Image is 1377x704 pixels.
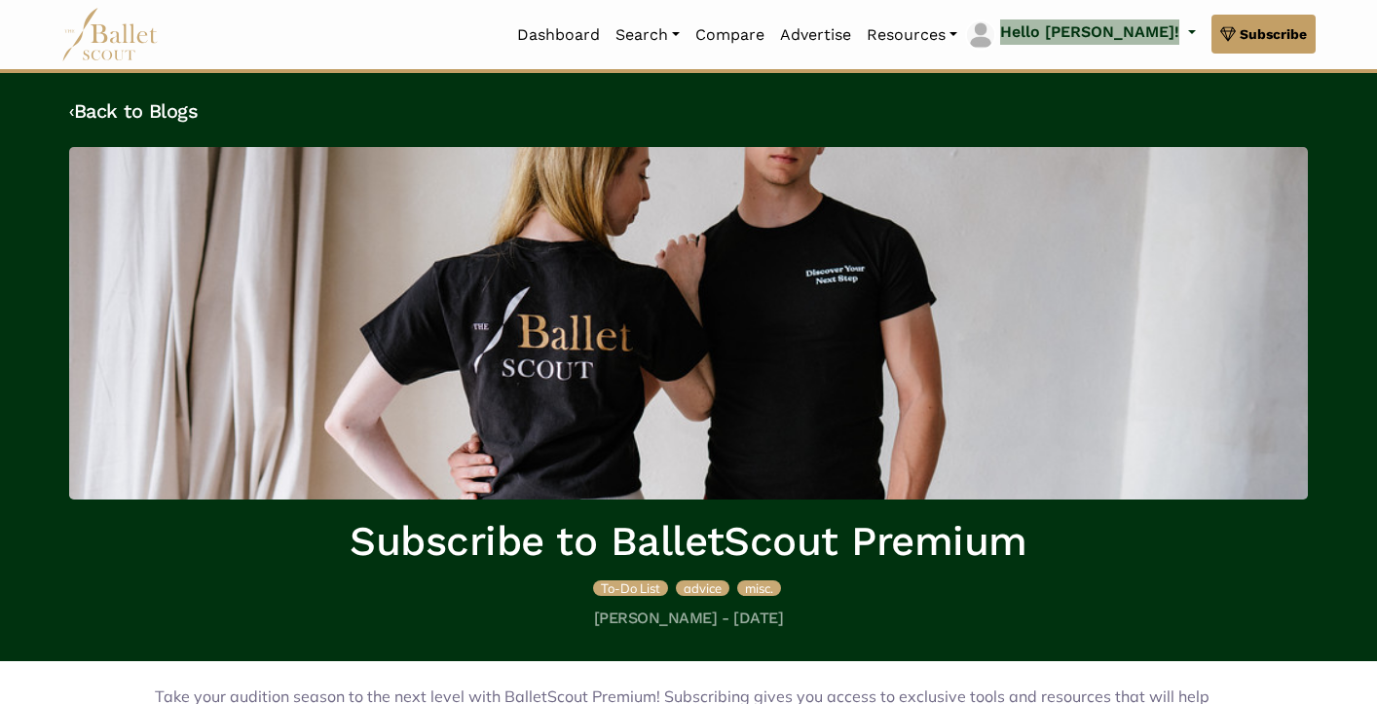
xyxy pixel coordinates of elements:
[509,15,608,56] a: Dashboard
[1220,23,1236,45] img: gem.svg
[69,147,1308,500] img: header_image.img
[737,577,781,597] a: misc.
[593,577,672,597] a: To-Do List
[601,580,660,596] span: To-Do List
[1000,19,1179,45] p: Hello [PERSON_NAME]!
[69,98,74,123] code: ‹
[967,21,994,49] img: profile picture
[965,19,1196,51] a: profile picture Hello [PERSON_NAME]!
[745,580,773,596] span: misc.
[859,15,965,56] a: Resources
[688,15,772,56] a: Compare
[1240,23,1307,45] span: Subscribe
[69,99,198,123] a: ‹Back to Blogs
[69,609,1308,629] h5: [PERSON_NAME] - [DATE]
[608,15,688,56] a: Search
[676,577,733,597] a: advice
[69,515,1308,569] h1: Subscribe to BalletScout Premium
[1211,15,1316,54] a: Subscribe
[684,580,722,596] span: advice
[772,15,859,56] a: Advertise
